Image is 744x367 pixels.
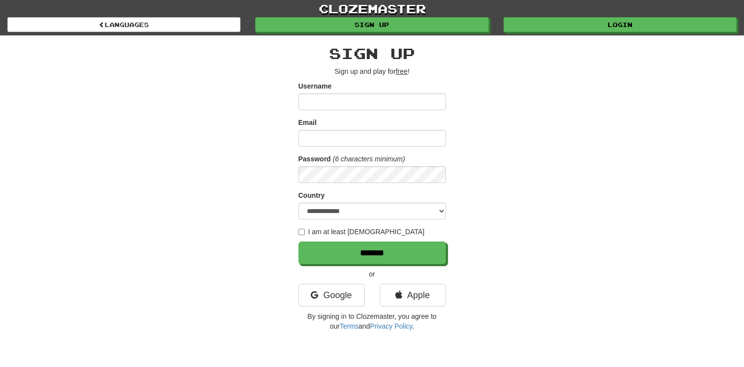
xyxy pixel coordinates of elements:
input: I am at least [DEMOGRAPHIC_DATA] [298,229,305,235]
a: Login [504,17,737,32]
em: (6 characters minimum) [333,155,405,163]
label: I am at least [DEMOGRAPHIC_DATA] [298,227,425,237]
label: Username [298,81,332,91]
p: By signing in to Clozemaster, you agree to our and . [298,311,446,331]
h2: Sign up [298,45,446,61]
a: Apple [380,284,446,306]
a: Terms [340,322,358,330]
a: Languages [7,17,240,32]
label: Password [298,154,331,164]
a: Google [298,284,365,306]
a: Privacy Policy [370,322,412,330]
p: or [298,269,446,279]
p: Sign up and play for ! [298,66,446,76]
label: Email [298,118,317,127]
a: Sign up [255,17,488,32]
label: Country [298,190,325,200]
u: free [396,67,408,75]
